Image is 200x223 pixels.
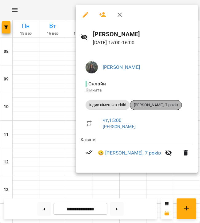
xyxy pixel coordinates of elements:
svg: Візит сплачено [86,149,93,156]
ul: Клієнти [81,137,193,165]
p: Кімната [86,87,188,93]
div: [PERSON_NAME], 7 років [130,100,182,110]
span: - Онлайн [86,81,107,87]
a: 😀 [PERSON_NAME], 7 років [98,149,161,157]
span: Індив німецька child [86,102,130,108]
a: [PERSON_NAME] [103,124,136,129]
span: [PERSON_NAME], 7 років [130,102,182,108]
p: [DATE] 15:00 - 16:00 [93,39,193,46]
a: чт , 15:00 [103,117,122,123]
img: fc30e8fe739587b31d91b7996cddffa1.jpg [86,61,98,73]
h6: [PERSON_NAME] [93,29,193,39]
a: [PERSON_NAME] [103,64,140,70]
